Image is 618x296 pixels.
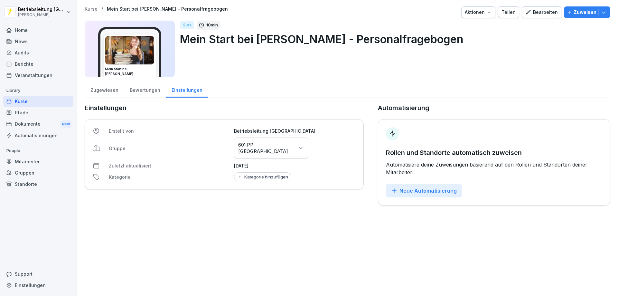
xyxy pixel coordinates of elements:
button: Bearbeiten [522,6,561,18]
p: Library [3,85,73,96]
div: Neue Automatisierung [391,187,457,194]
p: Erstellt von [109,128,230,134]
a: Kurse [85,6,98,12]
a: Audits [3,47,73,58]
button: Neue Automatisierung [386,184,462,197]
a: Standorte [3,178,73,190]
a: Veranstaltungen [3,70,73,81]
p: 10 min [206,22,218,28]
div: Kategorie hinzufügen [237,174,288,179]
p: / [101,6,103,12]
p: [DATE] [234,162,356,169]
p: Betriebsleitung [GEOGRAPHIC_DATA] [234,128,356,134]
button: Kategorie hinzufügen [234,172,291,181]
a: Mitarbeiter [3,156,73,167]
a: Home [3,24,73,36]
a: Bewertungen [124,81,166,98]
a: DokumenteNew [3,118,73,130]
button: Zuweisen [564,6,610,18]
div: Dokumente [3,118,73,130]
h3: Mein Start bei [PERSON_NAME] - Personalfragebogen [105,67,154,76]
div: New [61,120,71,128]
a: Gruppen [3,167,73,178]
a: Einstellungen [3,280,73,291]
p: Zuweisen [574,9,596,16]
p: Einstellungen [85,103,364,113]
a: Pfade [3,107,73,118]
p: [PERSON_NAME] [18,13,65,17]
div: Bearbeiten [525,9,558,16]
a: Automatisierungen [3,130,73,141]
a: Einstellungen [166,81,208,98]
div: Teilen [501,9,516,16]
p: 601 PP [GEOGRAPHIC_DATA] [238,142,294,155]
a: Zugewiesen [85,81,124,98]
p: Mein Start bei [PERSON_NAME] - Personalfragebogen [180,31,605,47]
p: Betriebsleitung [GEOGRAPHIC_DATA] [18,7,65,12]
a: Berichte [3,58,73,70]
button: Aktionen [461,6,495,18]
a: Mein Start bei [PERSON_NAME] - Personalfragebogen [107,6,228,12]
p: Automatisiere deine Zuweisungen basierend auf den Rollen und Standorten deiner Mitarbeiter. [386,161,602,176]
button: Teilen [498,6,519,18]
img: aaay8cu0h1hwaqqp9269xjan.png [105,36,154,64]
p: Gruppe [109,145,230,152]
p: People [3,146,73,156]
p: Kategorie [109,174,230,180]
a: Kurse [3,96,73,107]
p: Automatisierung [378,103,429,113]
p: Rollen und Standorte automatisch zuweisen [386,148,602,158]
p: Zuletzt aktualisiert [109,162,230,169]
div: Support [3,268,73,280]
div: Kurs [180,21,194,29]
a: News [3,36,73,47]
div: Aktionen [465,9,492,16]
